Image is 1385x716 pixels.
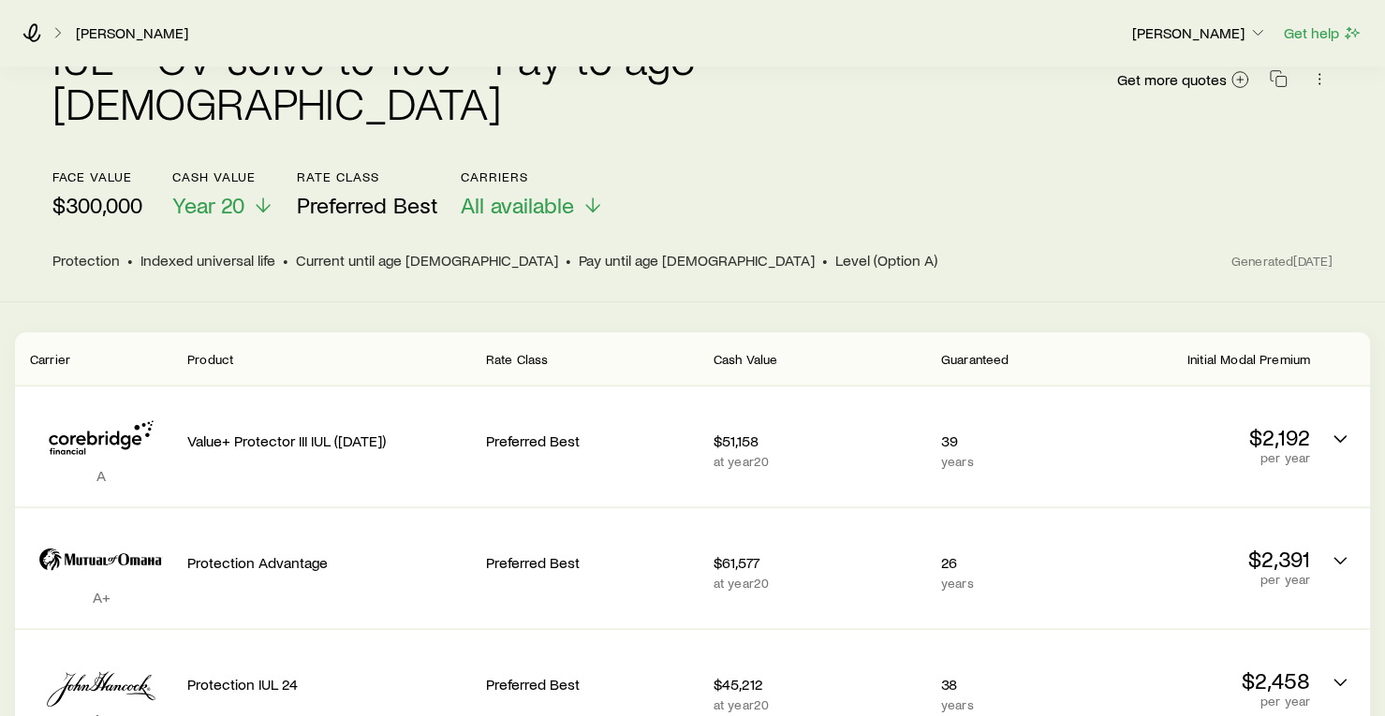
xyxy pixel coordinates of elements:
span: • [283,251,288,270]
span: Initial Modal Premium [1187,351,1310,367]
span: Get more quotes [1117,72,1227,87]
span: Generated [1231,253,1333,270]
p: Preferred Best [486,675,699,694]
span: Level (Option A) [835,251,937,270]
p: Protection Advantage [187,553,471,572]
span: [DATE] [1293,253,1333,270]
p: per year [1098,572,1310,587]
p: years [941,697,1083,712]
span: • [566,251,571,270]
p: A+ [30,588,172,606]
p: $2,391 [1098,546,1310,572]
span: Pay until age [DEMOGRAPHIC_DATA] [579,251,815,270]
span: Product [187,351,233,367]
span: Preferred Best [297,192,438,218]
span: • [127,251,133,270]
span: Rate Class [486,351,549,367]
p: 38 [941,675,1083,694]
p: at year 20 [714,454,926,469]
h2: IUL - CV solve to 100 - Pay to age [DEMOGRAPHIC_DATA] [52,35,1101,124]
p: $2,458 [1098,667,1310,694]
p: Preferred Best [486,553,699,572]
p: 26 [941,553,1083,572]
p: $45,212 [714,675,926,694]
span: Year 20 [172,192,244,218]
span: Protection [52,251,120,270]
p: Protection IUL 24 [187,675,471,694]
p: [PERSON_NAME] [1132,23,1267,42]
p: Rate Class [297,169,438,184]
span: Cash Value [714,351,778,367]
span: Indexed universal life [140,251,275,270]
p: Cash Value [172,169,274,184]
p: $51,158 [714,431,926,450]
p: per year [1098,450,1310,465]
p: 39 [941,431,1083,450]
button: Cash ValueYear 20 [172,169,274,219]
p: years [941,576,1083,591]
button: Get help [1283,22,1363,44]
span: Carrier [30,351,70,367]
p: per year [1098,694,1310,709]
p: face value [52,169,142,184]
p: $61,577 [714,553,926,572]
button: [PERSON_NAME] [1131,22,1268,45]
a: [PERSON_NAME] [75,24,189,42]
p: years [941,454,1083,469]
a: Get more quotes [1116,69,1250,91]
button: CarriersAll available [461,169,604,219]
span: • [822,251,828,270]
p: Preferred Best [486,431,699,450]
p: at year 20 [714,697,926,712]
p: at year 20 [714,576,926,591]
span: All available [461,192,574,218]
p: $300,000 [52,192,142,218]
button: Rate ClassPreferred Best [297,169,438,219]
p: $2,192 [1098,424,1310,450]
span: Current until age [DEMOGRAPHIC_DATA] [296,251,558,270]
p: A [30,466,172,485]
p: Value+ Protector III IUL ([DATE]) [187,431,471,450]
p: Carriers [461,169,604,184]
span: Guaranteed [941,351,1009,367]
